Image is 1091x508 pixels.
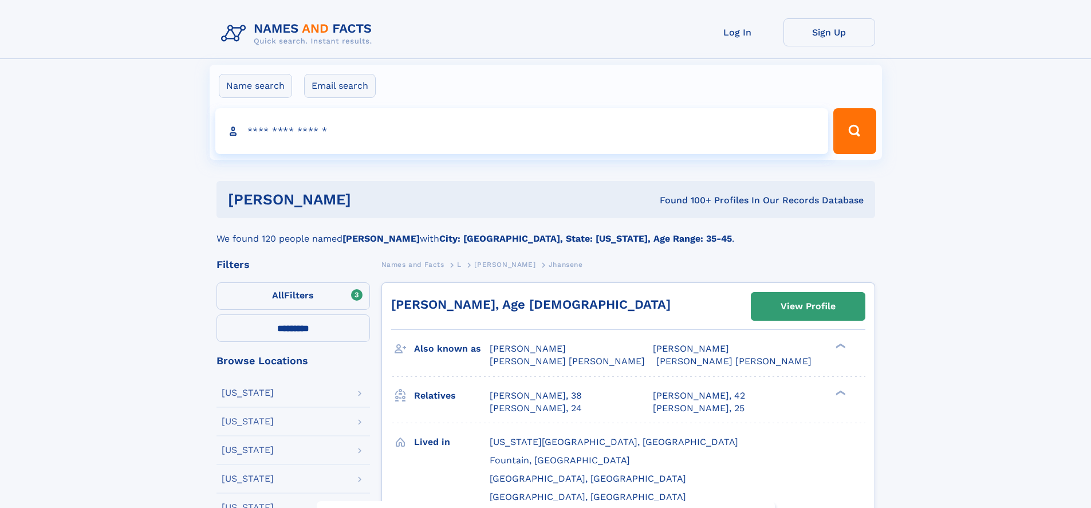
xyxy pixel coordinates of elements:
[783,18,875,46] a: Sign Up
[751,293,865,320] a: View Profile
[391,297,671,312] a: [PERSON_NAME], Age [DEMOGRAPHIC_DATA]
[833,389,846,396] div: ❯
[216,18,381,49] img: Logo Names and Facts
[216,356,370,366] div: Browse Locations
[781,293,836,320] div: View Profile
[222,474,274,483] div: [US_STATE]
[490,436,738,447] span: [US_STATE][GEOGRAPHIC_DATA], [GEOGRAPHIC_DATA]
[222,446,274,455] div: [US_STATE]
[490,343,566,354] span: [PERSON_NAME]
[474,257,535,271] a: [PERSON_NAME]
[490,473,686,484] span: [GEOGRAPHIC_DATA], [GEOGRAPHIC_DATA]
[304,74,376,98] label: Email search
[439,233,732,244] b: City: [GEOGRAPHIC_DATA], State: [US_STATE], Age Range: 35-45
[653,343,729,354] span: [PERSON_NAME]
[490,356,645,367] span: [PERSON_NAME] [PERSON_NAME]
[381,257,444,271] a: Names and Facts
[457,261,462,269] span: L
[342,233,420,244] b: [PERSON_NAME]
[219,74,292,98] label: Name search
[656,356,812,367] span: [PERSON_NAME] [PERSON_NAME]
[474,261,535,269] span: [PERSON_NAME]
[692,18,783,46] a: Log In
[414,386,490,405] h3: Relatives
[833,108,876,154] button: Search Button
[272,290,284,301] span: All
[490,455,630,466] span: Fountain, [GEOGRAPHIC_DATA]
[215,108,829,154] input: search input
[414,339,490,359] h3: Also known as
[490,402,582,415] a: [PERSON_NAME], 24
[549,261,583,269] span: Jhansene
[228,192,506,207] h1: [PERSON_NAME]
[216,259,370,270] div: Filters
[833,342,846,350] div: ❯
[222,417,274,426] div: [US_STATE]
[222,388,274,397] div: [US_STATE]
[216,282,370,310] label: Filters
[653,389,745,402] a: [PERSON_NAME], 42
[490,389,582,402] a: [PERSON_NAME], 38
[216,218,875,246] div: We found 120 people named with .
[414,432,490,452] h3: Lived in
[490,491,686,502] span: [GEOGRAPHIC_DATA], [GEOGRAPHIC_DATA]
[505,194,864,207] div: Found 100+ Profiles In Our Records Database
[653,402,745,415] a: [PERSON_NAME], 25
[457,257,462,271] a: L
